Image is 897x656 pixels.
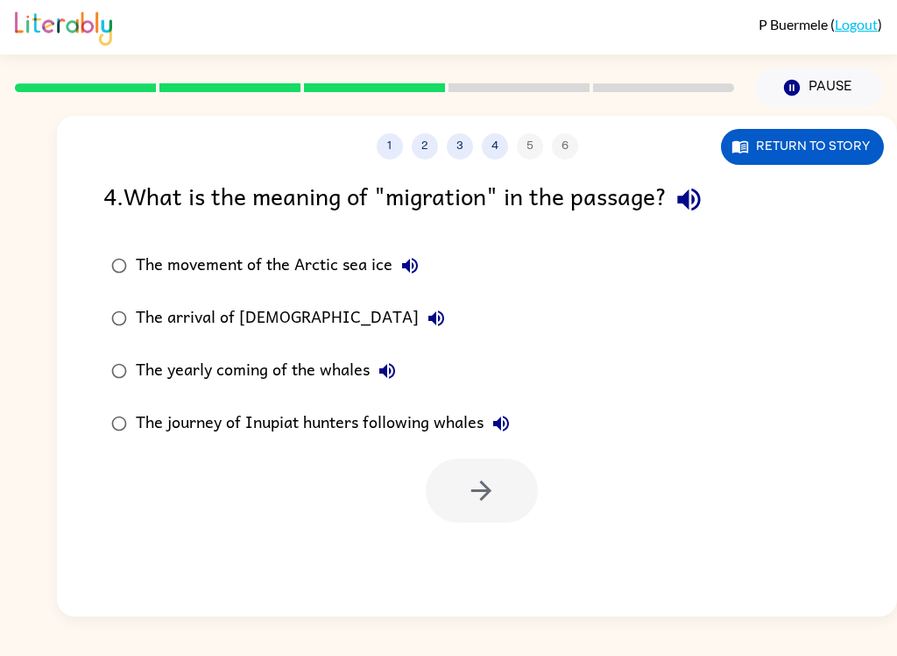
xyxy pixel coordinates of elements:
div: The journey of Inupiat hunters following whales [136,406,519,441]
button: The journey of Inupiat hunters following whales [484,406,519,441]
button: 1 [377,133,403,160]
div: ( ) [759,16,882,32]
div: The yearly coming of the whales [136,353,405,389]
button: The yearly coming of the whales [370,353,405,389]
button: The movement of the Arctic sea ice [392,248,427,283]
button: 2 [412,133,438,160]
div: The movement of the Arctic sea ice [136,248,427,283]
div: The arrival of [DEMOGRAPHIC_DATA] [136,301,454,336]
button: 3 [447,133,473,160]
span: P Buermele [759,16,830,32]
div: 4 . What is the meaning of "migration" in the passage? [103,177,851,222]
a: Logout [835,16,878,32]
button: 4 [482,133,508,160]
button: The arrival of [DEMOGRAPHIC_DATA] [419,301,454,336]
img: Literably [15,7,112,46]
button: Return to story [721,129,884,165]
button: Pause [755,68,882,108]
